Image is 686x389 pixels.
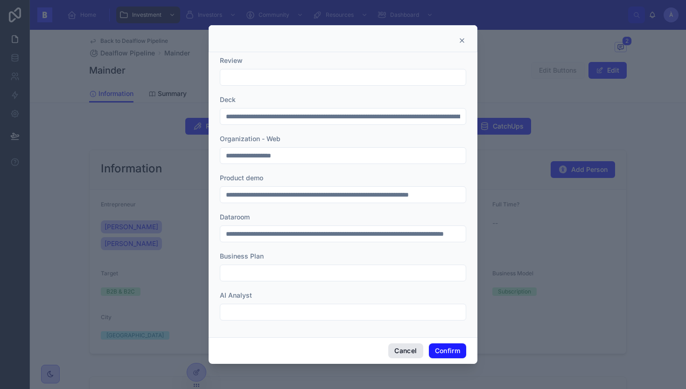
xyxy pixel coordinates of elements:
button: Cancel [388,343,423,358]
span: Deck [220,96,236,103]
span: Review [220,56,243,64]
span: Dataroom [220,213,250,221]
span: Organization - Web [220,135,280,143]
span: Business Plan [220,252,264,260]
span: AI Analyst [220,291,252,299]
span: Product demo [220,174,263,182]
button: Confirm [429,343,466,358]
